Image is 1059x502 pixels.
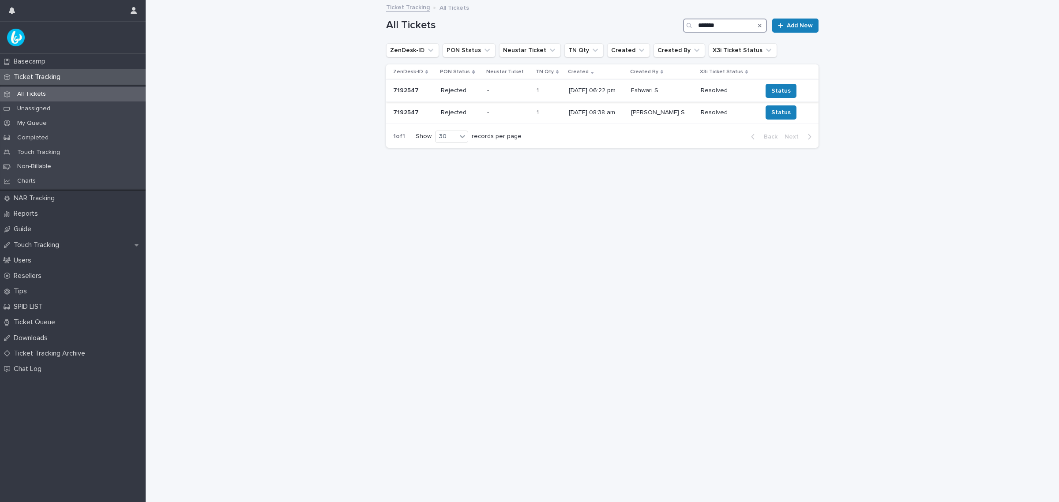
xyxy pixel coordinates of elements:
[569,87,623,94] p: [DATE] 06:22 pm
[785,134,804,140] span: Next
[7,29,25,46] img: UPKZpZA3RCu7zcH4nw8l
[472,133,522,140] p: records per page
[487,109,529,116] p: -
[10,272,49,280] p: Resellers
[537,85,541,94] p: 1
[536,67,554,77] p: TN Qty
[10,134,56,142] p: Completed
[10,149,67,156] p: Touch Tracking
[393,67,423,77] p: ZenDesk-ID
[709,43,777,57] button: X3i Ticket Status
[386,2,430,12] a: Ticket Tracking
[439,2,469,12] p: All Tickets
[393,107,421,116] p: 7192547
[10,303,50,311] p: SPID LIST
[386,43,439,57] button: ZenDesk-ID
[568,67,589,77] p: Created
[10,73,68,81] p: Ticket Tracking
[10,365,49,373] p: Chat Log
[386,80,819,102] tr: 71925477192547 Rejected-11 [DATE] 06:22 pmEshwari SEshwari S ResolvedStatus
[436,132,457,141] div: 30
[607,43,650,57] button: Created
[386,19,680,32] h1: All Tickets
[653,43,705,57] button: Created By
[499,43,561,57] button: Neustar Ticket
[631,107,687,116] p: [PERSON_NAME] S
[416,133,432,140] p: Show
[10,334,55,342] p: Downloads
[386,126,412,147] p: 1 of 1
[487,87,529,94] p: -
[701,87,755,94] p: Resolved
[10,57,53,66] p: Basecamp
[631,85,660,94] p: Eshwari S
[701,109,755,116] p: Resolved
[386,101,819,124] tr: 71925477192547 Rejected-11 [DATE] 08:38 am[PERSON_NAME] S[PERSON_NAME] S ResolvedStatus
[443,43,496,57] button: PON Status
[537,107,541,116] p: 1
[771,86,791,95] span: Status
[441,109,480,116] p: Rejected
[10,194,62,202] p: NAR Tracking
[10,120,54,127] p: My Queue
[10,287,34,296] p: Tips
[10,241,66,249] p: Touch Tracking
[10,349,92,358] p: Ticket Tracking Archive
[10,90,53,98] p: All Tickets
[759,134,777,140] span: Back
[10,256,38,265] p: Users
[10,177,43,185] p: Charts
[700,67,743,77] p: X3i Ticket Status
[564,43,604,57] button: TN Qty
[441,87,480,94] p: Rejected
[766,84,796,98] button: Status
[10,163,58,170] p: Non-Billable
[10,105,57,112] p: Unassigned
[10,210,45,218] p: Reports
[683,19,767,33] input: Search
[744,133,781,141] button: Back
[766,105,796,120] button: Status
[10,225,38,233] p: Guide
[440,67,470,77] p: PON Status
[781,133,819,141] button: Next
[630,67,658,77] p: Created By
[486,67,524,77] p: Neustar Ticket
[772,19,819,33] a: Add New
[569,109,623,116] p: [DATE] 08:38 am
[10,318,62,326] p: Ticket Queue
[771,108,791,117] span: Status
[787,22,813,29] span: Add New
[393,85,421,94] p: 7192547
